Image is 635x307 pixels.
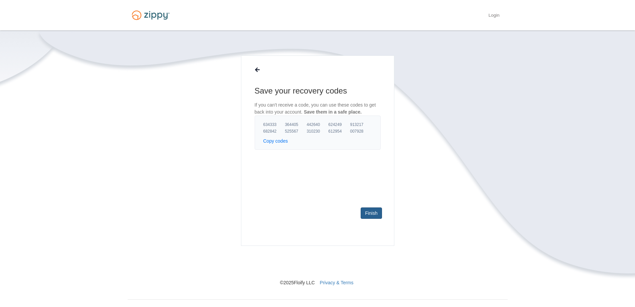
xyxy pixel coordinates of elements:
span: 310230 [307,129,328,134]
a: Privacy & Terms [320,280,353,285]
nav: © 2025 Floify LLC [128,246,508,286]
p: If you can't receive a code, you can use these codes to get back into your account. [255,102,381,116]
img: Logo [128,7,174,23]
span: 364405 [285,122,307,127]
span: Save them in a safe place. [304,109,362,115]
span: 612954 [328,129,350,134]
span: 913217 [350,122,372,127]
span: 634333 [263,122,285,127]
a: Login [488,13,499,19]
span: 007928 [350,129,372,134]
button: Copy codes [263,138,288,144]
span: 624249 [328,122,350,127]
span: 525567 [285,129,307,134]
span: 682842 [263,129,285,134]
a: Finish [361,207,382,219]
h1: Save your recovery codes [255,86,381,96]
span: 442640 [307,122,328,127]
